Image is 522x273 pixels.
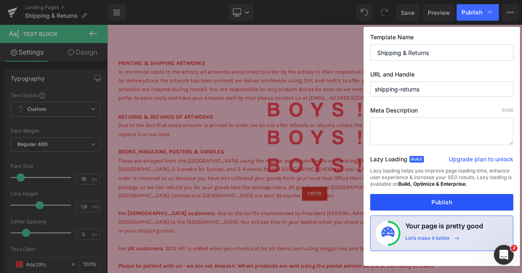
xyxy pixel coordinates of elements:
span: Build [409,156,424,163]
button: Publish [370,194,513,211]
strong: BOOKS, MAGAZINE, POSTERS & CANDLES [13,149,141,157]
p: To minimise costs to the artists, all artworks are printed to order by the artists in their respe... [13,51,487,93]
span: 2 [511,245,517,251]
label: Template Name [370,34,513,44]
span: 0 [502,108,504,113]
img: onboarding-status.svg [381,227,395,240]
div: Lazy loading helps you improve page loading time, enhance user experience & increase your SEO res... [370,168,513,194]
strong: RETURNS & REFUNDS OF ARTWORKS [13,107,128,115]
iframe: Intercom live chat [494,245,514,265]
p: : due to the tariffs implemented by President [PERSON_NAME] there is a new 10% tax on all goods s... [13,211,487,254]
p: Due to the fact that every artwork is printed to order, we do not offer refunds or returns unless... [13,116,487,158]
span: /320 [502,108,513,113]
label: URL and Handle [370,71,513,81]
span: Once the artwork has been printed, we deliver worldwide using DHL and FedEX to offer you the safe... [13,63,465,81]
strong: PRINTING & SHIPPING ARTWORKS [13,42,118,50]
h4: Your page is pretty good [405,221,483,235]
strong: Build, Optimize & Enterprise. [398,181,467,187]
div: Let’s make it better [405,235,450,246]
a: Upgrade plan to unlock [449,155,513,167]
label: Lazy Loading [370,154,407,168]
p: These are shipped from the [GEOGRAPHIC_DATA] using the regular postal service (ie no tracking). P... [13,158,487,211]
span: Publish [462,9,482,16]
label: Meta Description [370,107,513,117]
strong: For [DEMOGRAPHIC_DATA] customers [13,223,129,231]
